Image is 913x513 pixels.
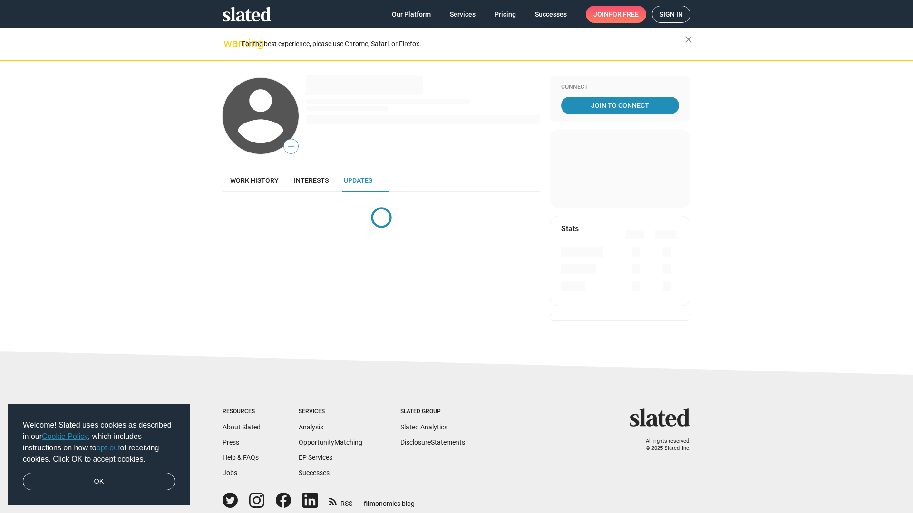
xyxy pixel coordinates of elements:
a: Our Platform [384,6,438,23]
a: Help & FAQs [223,454,259,461]
span: for free [609,6,639,23]
span: Services [450,6,476,23]
a: Sign in [652,6,690,23]
a: Joinfor free [586,6,646,23]
span: Updates [344,177,372,184]
a: Press [223,438,239,446]
a: Pricing [487,6,524,23]
span: Welcome! Slated uses cookies as described in our , which includes instructions on how to of recei... [23,419,175,465]
a: About Slated [223,423,261,431]
a: Jobs [223,469,237,476]
a: RSS [329,494,352,508]
a: Updates [336,169,380,192]
mat-card-title: Stats [561,224,579,234]
div: cookieconsent [8,404,190,506]
a: filmonomics blog [364,492,415,508]
a: Analysis [299,423,323,431]
div: Services [299,408,362,416]
a: EP Services [299,454,332,461]
a: Cookie Policy [42,432,88,440]
a: Work history [223,169,286,192]
mat-icon: close [683,34,694,45]
span: Sign in [660,6,683,22]
a: Successes [299,469,330,476]
a: opt-out [97,444,120,452]
span: Interests [294,177,329,184]
p: All rights reserved. © 2025 Slated, Inc. [636,438,690,452]
div: For the best experience, please use Chrome, Safari, or Firefox. [242,38,685,50]
a: dismiss cookie message [23,473,175,491]
a: Join To Connect [561,97,679,114]
div: Connect [561,84,679,91]
a: OpportunityMatching [299,438,362,446]
span: film [364,500,375,507]
span: Successes [535,6,567,23]
a: Interests [286,169,336,192]
a: DisclosureStatements [400,438,465,446]
a: Slated Analytics [400,423,447,431]
span: Pricing [495,6,516,23]
mat-icon: warning [223,38,235,49]
div: Slated Group [400,408,465,416]
a: Services [442,6,483,23]
span: Work history [230,177,279,184]
span: Join To Connect [563,97,677,114]
a: Successes [527,6,574,23]
span: Join [593,6,639,23]
span: Our Platform [392,6,431,23]
span: — [284,141,298,153]
div: Resources [223,408,261,416]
